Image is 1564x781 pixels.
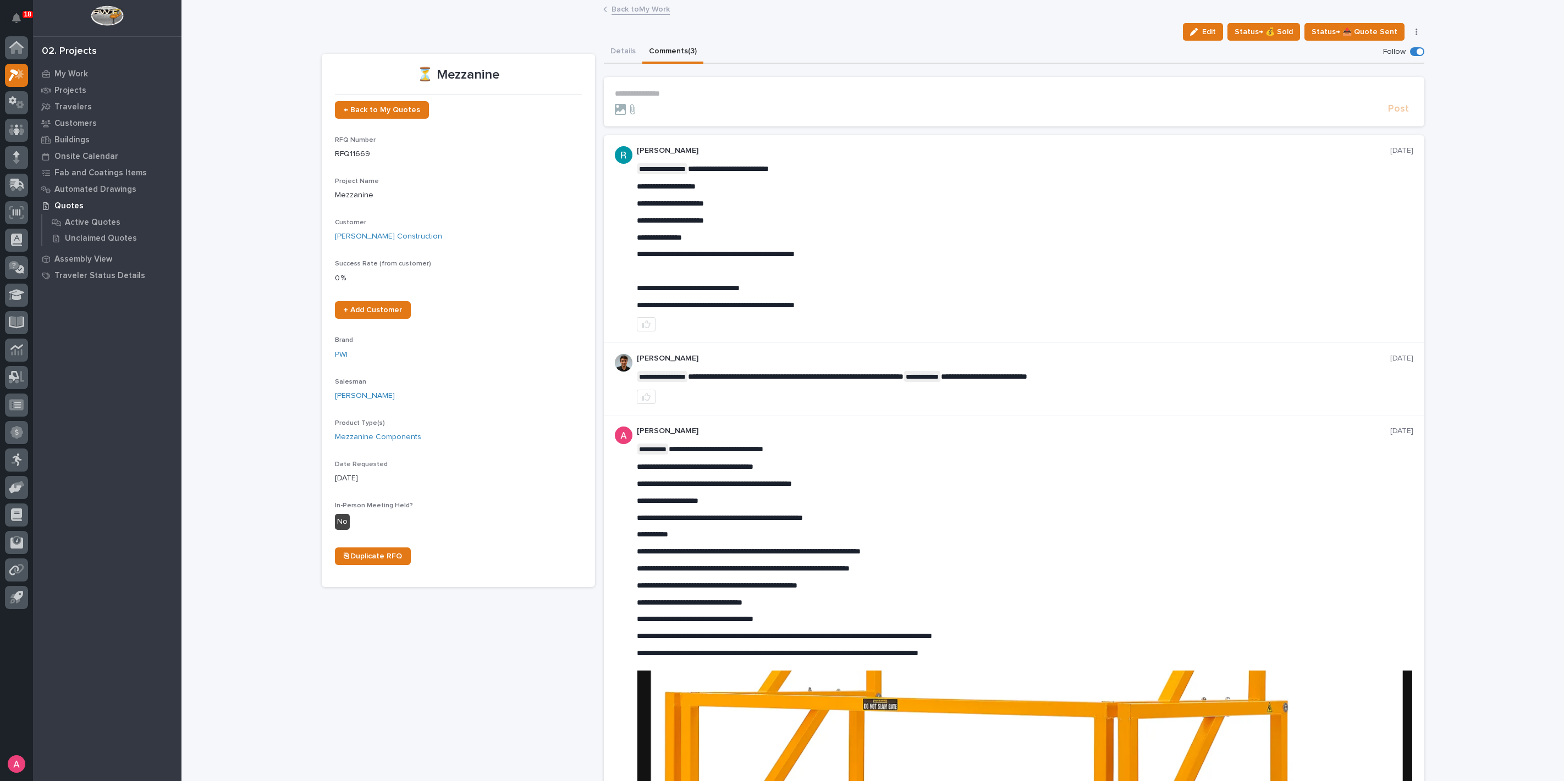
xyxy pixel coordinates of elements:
img: ACg8ocKcMZQ4tabbC1K-lsv7XHeQNnaFu4gsgPufzKnNmz0_a9aUSA=s96-c [615,426,632,444]
span: Brand [335,337,353,344]
a: Active Quotes [42,214,181,230]
p: 0 % [335,273,582,284]
p: Mezzanine [335,190,582,201]
a: My Work [33,65,181,82]
img: ACg8ocLIQ8uTLu8xwXPI_zF_j4cWilWA_If5Zu0E3tOGGkFk=s96-c [615,146,632,164]
a: Assembly View [33,251,181,267]
a: Fab and Coatings Items [33,164,181,181]
p: Automated Drawings [54,185,136,195]
span: Status→ 💰 Sold [1235,25,1293,38]
div: 02. Projects [42,46,97,58]
p: [DATE] [1390,146,1413,156]
span: Edit [1202,27,1216,37]
span: Salesman [335,379,366,385]
a: Unclaimed Quotes [42,230,181,246]
button: Edit [1183,23,1223,41]
p: Customers [54,119,97,129]
p: 18 [24,10,31,18]
a: Projects [33,82,181,98]
p: Unclaimed Quotes [65,234,137,243]
p: Assembly View [54,254,112,264]
button: users-avatar [5,752,28,776]
span: In-Person Meeting Held? [335,502,413,509]
a: [PERSON_NAME] [335,390,395,402]
a: Quotes [33,197,181,214]
p: Travelers [54,102,92,112]
button: like this post [637,317,656,331]
span: + Add Customer [344,306,402,314]
p: [DATE] [335,473,582,484]
a: Traveler Status Details [33,267,181,284]
p: [PERSON_NAME] [637,146,1390,156]
span: Success Rate (from customer) [335,261,431,267]
p: Buildings [54,135,90,145]
a: ← Back to My Quotes [335,101,429,119]
p: Onsite Calendar [54,152,118,162]
span: Project Name [335,178,379,185]
a: Customers [33,115,181,131]
span: Post [1388,103,1409,115]
span: ⎘ Duplicate RFQ [344,552,402,560]
a: + Add Customer [335,301,411,319]
div: No [335,514,350,530]
a: Mezzanine Components [335,431,421,443]
a: PWI [335,349,348,361]
span: Status→ 📤 Quote Sent [1312,25,1397,38]
button: Post [1384,103,1413,115]
p: [DATE] [1390,354,1413,363]
span: ← Back to My Quotes [344,106,420,114]
button: like this post [637,390,656,404]
a: ⎘ Duplicate RFQ [335,547,411,565]
span: RFQ Number [335,137,376,143]
img: Workspace Logo [91,5,123,26]
span: Customer [335,219,366,226]
span: Date Requested [335,461,388,468]
button: Notifications [5,7,28,30]
a: Back toMy Work [612,2,670,15]
div: Notifications18 [14,13,28,31]
span: Product Type(s) [335,420,385,426]
a: Buildings [33,131,181,148]
button: Comments (3) [642,41,703,64]
p: RFQ11669 [335,148,582,160]
button: Status→ 💰 Sold [1227,23,1300,41]
a: Onsite Calendar [33,148,181,164]
a: Travelers [33,98,181,115]
p: [PERSON_NAME] [637,354,1390,363]
p: Traveler Status Details [54,271,145,281]
p: ⏳ Mezzanine [335,67,582,83]
a: [PERSON_NAME] Construction [335,231,442,242]
p: Follow [1383,47,1406,57]
img: AOh14Gjx62Rlbesu-yIIyH4c_jqdfkUZL5_Os84z4H1p=s96-c [615,354,632,372]
p: Quotes [54,201,84,211]
p: Projects [54,86,86,96]
p: Fab and Coatings Items [54,168,147,178]
a: Automated Drawings [33,181,181,197]
p: [DATE] [1390,426,1413,436]
p: My Work [54,69,88,79]
button: Details [604,41,642,64]
button: Status→ 📤 Quote Sent [1304,23,1405,41]
p: Active Quotes [65,218,120,228]
p: [PERSON_NAME] [637,426,1390,436]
